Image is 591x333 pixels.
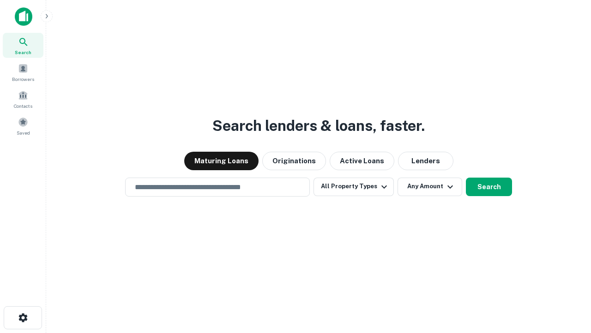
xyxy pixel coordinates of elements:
[14,102,32,110] span: Contacts
[3,86,43,111] a: Contacts
[3,60,43,85] a: Borrowers
[184,152,259,170] button: Maturing Loans
[15,49,31,56] span: Search
[17,129,30,136] span: Saved
[15,7,32,26] img: capitalize-icon.png
[330,152,394,170] button: Active Loans
[12,75,34,83] span: Borrowers
[3,33,43,58] a: Search
[314,178,394,196] button: All Property Types
[212,115,425,137] h3: Search lenders & loans, faster.
[398,178,462,196] button: Any Amount
[262,152,326,170] button: Originations
[545,259,591,303] iframe: Chat Widget
[3,113,43,138] a: Saved
[466,178,512,196] button: Search
[398,152,453,170] button: Lenders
